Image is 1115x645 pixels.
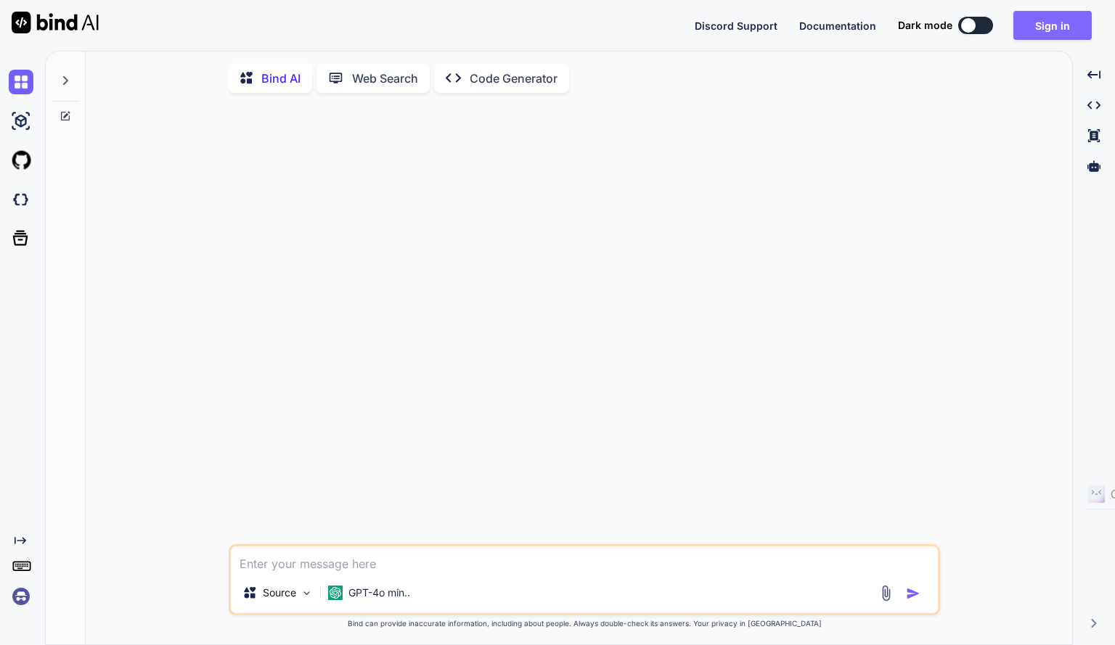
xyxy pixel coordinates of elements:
[695,18,777,33] button: Discord Support
[799,20,876,32] span: Documentation
[898,18,952,33] span: Dark mode
[9,109,33,133] img: ai-studio
[799,18,876,33] button: Documentation
[9,70,33,94] img: chat
[1013,11,1092,40] button: Sign in
[348,586,410,600] p: GPT-4o min..
[263,586,296,600] p: Source
[12,12,99,33] img: Bind AI
[301,587,313,599] img: Pick Models
[9,584,33,609] img: signin
[878,585,894,601] img: attachment
[9,187,33,212] img: darkCloudIdeIcon
[229,618,940,629] p: Bind can provide inaccurate information, including about people. Always double-check its answers....
[328,586,343,600] img: GPT-4o mini
[906,586,920,601] img: icon
[261,70,301,87] p: Bind AI
[9,148,33,173] img: githubLight
[470,70,557,87] p: Code Generator
[352,70,418,87] p: Web Search
[695,20,777,32] span: Discord Support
